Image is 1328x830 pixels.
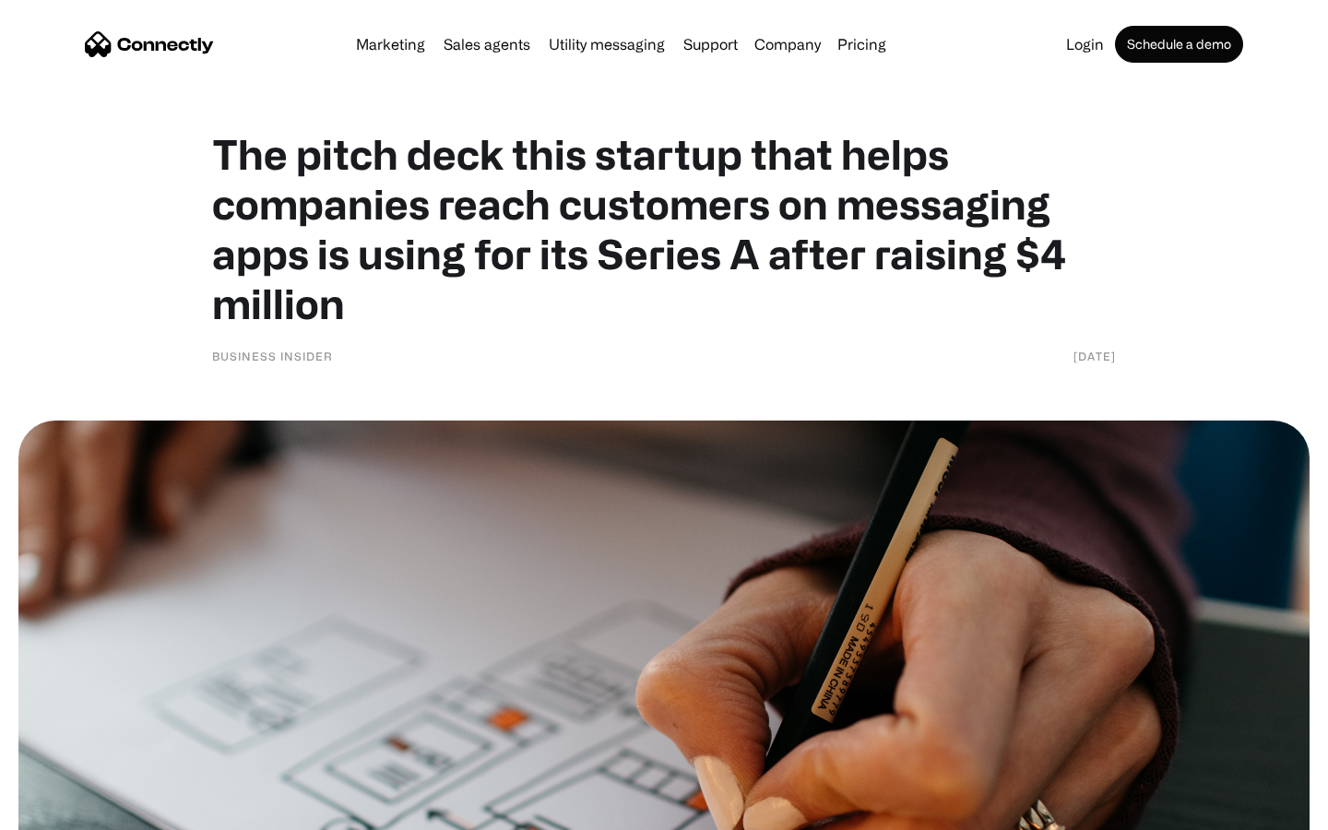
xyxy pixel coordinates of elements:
[749,31,826,57] div: Company
[1059,37,1111,52] a: Login
[676,37,745,52] a: Support
[830,37,894,52] a: Pricing
[212,347,333,365] div: Business Insider
[754,31,821,57] div: Company
[18,798,111,824] aside: Language selected: English
[85,30,214,58] a: home
[1073,347,1116,365] div: [DATE]
[349,37,433,52] a: Marketing
[37,798,111,824] ul: Language list
[212,129,1116,328] h1: The pitch deck this startup that helps companies reach customers on messaging apps is using for i...
[541,37,672,52] a: Utility messaging
[1115,26,1243,63] a: Schedule a demo
[436,37,538,52] a: Sales agents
